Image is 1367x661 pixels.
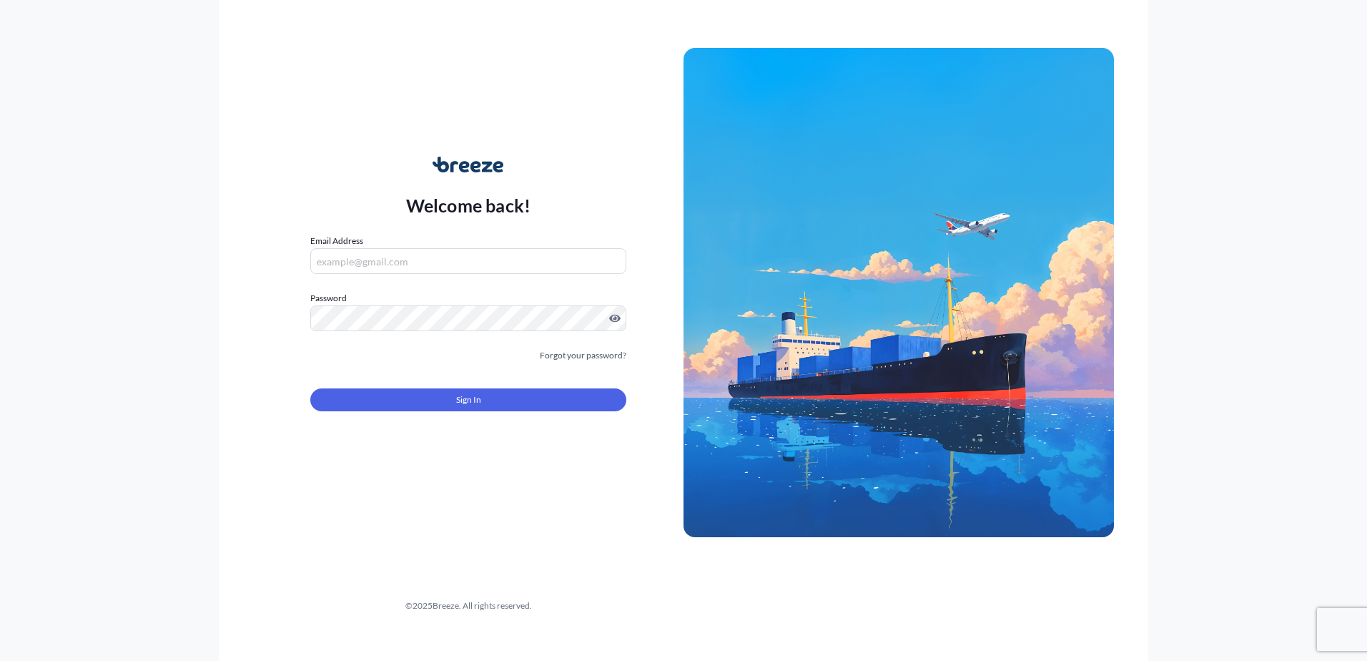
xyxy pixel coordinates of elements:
[406,194,531,217] p: Welcome back!
[253,599,683,613] div: © 2025 Breeze. All rights reserved.
[310,291,626,305] label: Password
[456,393,481,407] span: Sign In
[310,248,626,274] input: example@gmail.com
[609,313,621,324] button: Show password
[683,48,1114,537] img: Ship illustration
[310,234,363,248] label: Email Address
[310,388,626,411] button: Sign In
[540,348,626,363] a: Forgot your password?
